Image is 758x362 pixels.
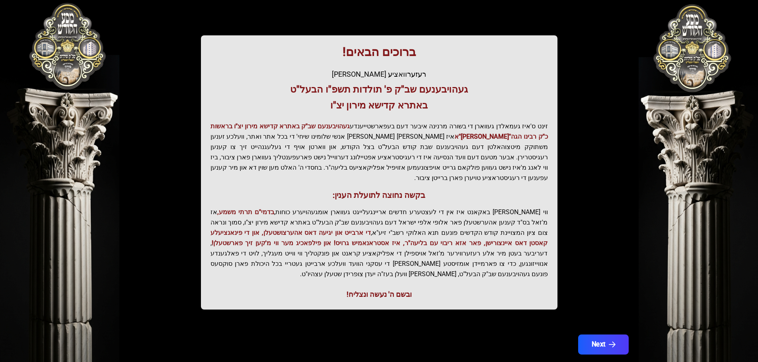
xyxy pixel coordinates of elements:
[210,69,548,80] div: רעזערוואציע [PERSON_NAME]
[210,121,548,183] p: זינט ס'איז געמאלדן געווארן די בשורה מרנינה איבער דעם בעפארשטייענדע איז [PERSON_NAME] [PERSON_NAME...
[210,207,548,279] p: ווי [PERSON_NAME] באקאנט איז אין די לעצטערע חדשים אריינגעלייגט געווארן אומגעהויערע כוחות, אז מ'זא...
[210,229,548,247] span: די ארבייט און יגיעה דאס אהערצושטעלן, און די פינאנציעלע קאסטן דאס איינצורישן, פאר אזא ריבוי עם בלי...
[210,83,548,96] h3: געהויבענעם שב"ק פ' תולדות תשפ"ו הבעל"ט
[210,45,548,59] h1: ברוכים הבאים!
[210,190,548,201] h3: בקשה נחוצה לתועלת הענין:
[217,208,274,216] span: בדמי"ם תרתי משמע,
[578,335,628,354] button: Next
[210,99,548,112] h3: באתרא קדישא מירון יצ"ו
[210,122,548,140] span: געהויבענעם שב"ק באתרא קדישא מירון יצ"ו בראשות כ"ק רבינו הגה"[PERSON_NAME]"א
[210,289,548,300] div: ובשם ה' נעשה ונצליח!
